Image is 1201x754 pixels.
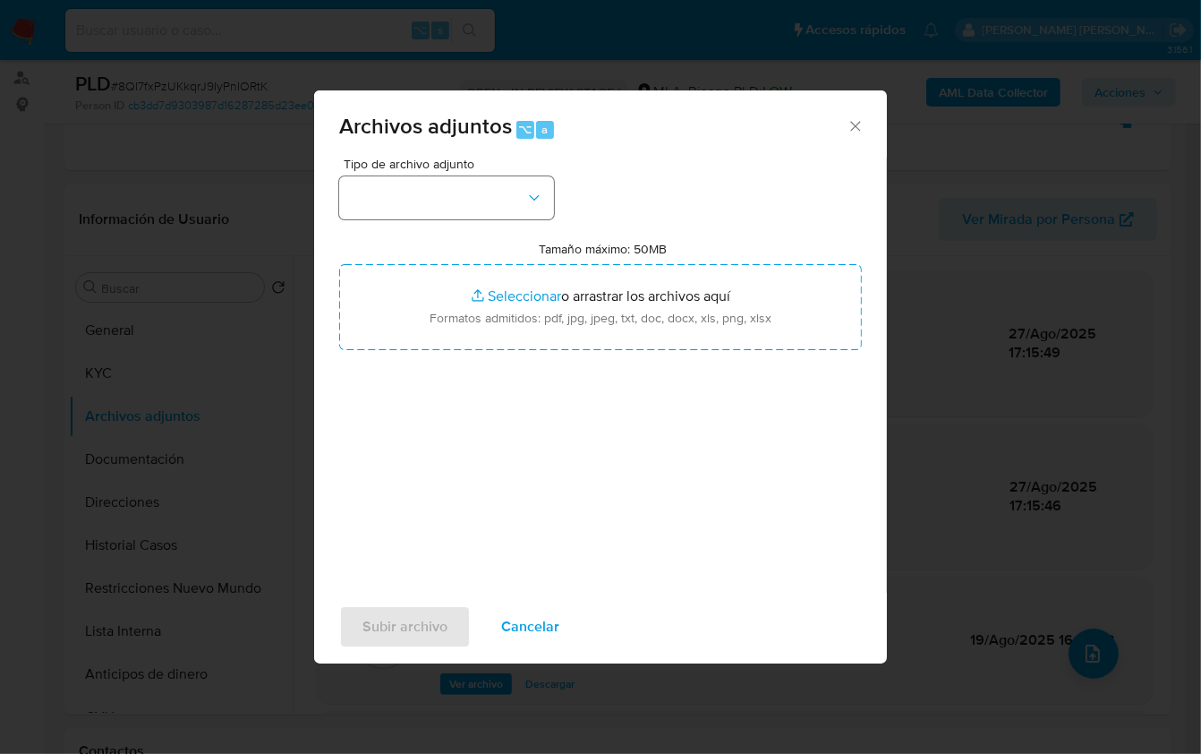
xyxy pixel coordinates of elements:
[540,241,668,257] label: Tamaño máximo: 50MB
[847,117,863,133] button: Cerrar
[344,158,558,170] span: Tipo de archivo adjunto
[501,607,559,647] span: Cancelar
[478,605,583,648] button: Cancelar
[339,110,512,141] span: Archivos adjuntos
[518,121,532,138] span: ⌥
[541,121,548,138] span: a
